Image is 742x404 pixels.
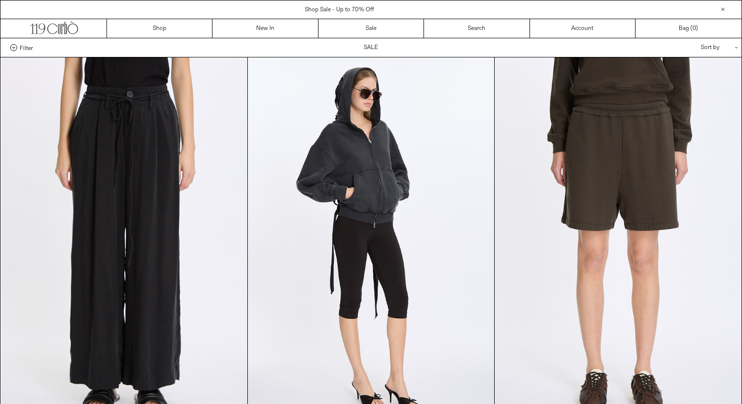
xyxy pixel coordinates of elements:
[643,38,732,57] div: Sort by
[318,19,424,38] a: Sale
[530,19,636,38] a: Account
[20,44,33,51] span: Filter
[305,6,374,14] a: Shop Sale - Up to 70% Off
[212,19,318,38] a: New In
[424,19,530,38] a: Search
[636,19,741,38] a: Bag ()
[692,24,698,33] span: )
[692,25,696,32] span: 0
[107,19,212,38] a: Shop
